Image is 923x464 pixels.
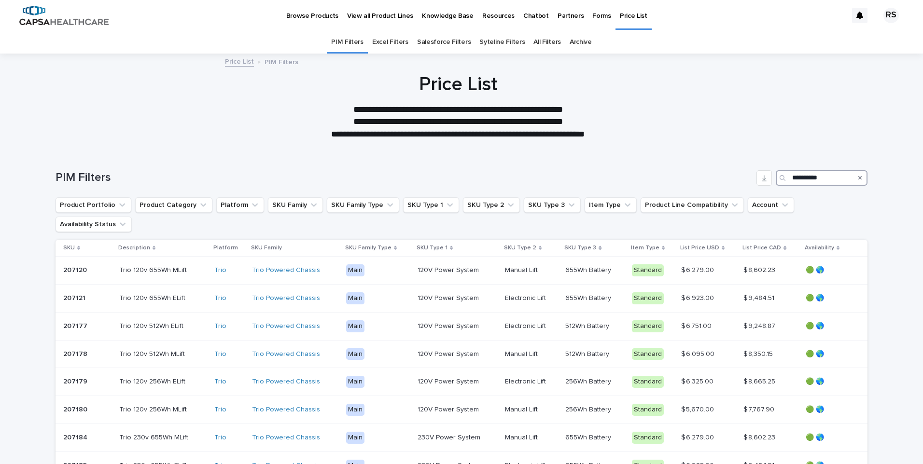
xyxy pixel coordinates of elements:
div: Standard [632,432,664,444]
p: Manual Lift [505,404,540,414]
button: Product Portfolio [56,197,131,213]
p: $ 8,350.15 [743,348,775,358]
tr: 207179207179 Trio 120v 256Wh ELiftTrio 120v 256Wh ELift Trio Trio Powered Chassis Main120V Power ... [56,368,868,396]
p: Manual Lift [505,432,540,442]
div: Main [346,264,364,276]
p: Trio 230v 655Wh MLift [119,432,190,442]
p: 120V Power System [418,264,481,274]
p: $ 7,767.90 [743,404,776,414]
tr: 207180207180 Trio 120v 256Wh MLiftTrio 120v 256Wh MLift Trio Trio Powered Chassis Main120V Power ... [56,396,868,424]
a: Archive [570,31,592,54]
div: Main [346,376,364,388]
p: 655Wh Battery [565,432,613,442]
a: Excel Filters [372,31,408,54]
a: Trio [214,322,226,330]
p: 655Wh Battery [565,292,613,302]
a: Trio Powered Chassis [252,406,320,414]
tr: 207121207121 Trio 120v 655Wh ELiftTrio 120v 655Wh ELift Trio Trio Powered Chassis Main120V Power ... [56,284,868,312]
p: Description [118,243,150,253]
button: Availability Status [56,217,132,232]
a: Trio [214,266,226,274]
p: Manual Lift [505,348,540,358]
p: 120V Power System [418,292,481,302]
img: B5p4sRfuTuC72oLToeu7 [19,6,109,25]
div: Standard [632,404,664,416]
p: Electronic Lift [505,320,548,330]
a: Price List [225,55,254,67]
tr: 207184207184 Trio 230v 655Wh MLiftTrio 230v 655Wh MLift Trio Trio Powered Chassis Main230V Power ... [56,423,868,451]
div: Main [346,432,364,444]
div: Standard [632,264,664,276]
p: SKU Family Type [345,243,392,253]
a: Trio [214,378,226,386]
p: 655Wh Battery [565,264,613,274]
p: 256Wh Battery [565,404,613,414]
button: SKU Type 1 [403,197,459,213]
div: Standard [632,376,664,388]
div: RS [883,8,899,23]
p: Trio 120v 256Wh MLift [119,404,189,414]
p: 🟢 🌎 [806,406,853,414]
p: SKU Type 3 [564,243,596,253]
div: Standard [632,320,664,332]
p: Electronic Lift [505,376,548,386]
a: PIM Filters [331,31,364,54]
button: SKU Type 3 [524,197,581,213]
p: $ 6,095.00 [681,348,716,358]
p: Trio 120v 512Wh MLift [119,348,187,358]
p: $ 8,665.25 [743,376,777,386]
p: 207184 [63,432,89,442]
button: Account [748,197,794,213]
p: $ 9,484.51 [743,292,776,302]
p: $ 6,279.00 [681,432,716,442]
p: $ 8,602.23 [743,264,777,274]
div: Main [346,320,364,332]
p: $ 5,670.00 [681,404,716,414]
p: 120V Power System [418,404,481,414]
p: Availability [805,243,834,253]
a: Trio [214,350,226,358]
tr: 207120207120 Trio 120v 655Wh MLiftTrio 120v 655Wh MLift Trio Trio Powered Chassis Main120V Power ... [56,257,868,285]
button: SKU Family Type [327,197,399,213]
a: Trio Powered Chassis [252,434,320,442]
p: Trio 120v 512Wh ELift [119,320,185,330]
p: 🟢 🌎 [806,378,853,386]
p: 🟢 🌎 [806,434,853,442]
p: 207180 [63,404,89,414]
button: Platform [216,197,264,213]
p: 512Wh Battery [565,320,611,330]
p: Platform [213,243,238,253]
h1: PIM Filters [56,171,753,185]
p: SKU Type 1 [417,243,448,253]
p: 120V Power System [418,320,481,330]
a: Syteline Filters [479,31,525,54]
p: $ 9,248.87 [743,320,777,330]
a: All Filters [533,31,561,54]
p: Trio 120v 655Wh ELift [119,292,187,302]
a: Salesforce Filters [417,31,471,54]
div: Standard [632,348,664,360]
p: Trio 120v 655Wh MLift [119,264,189,274]
div: Main [346,404,364,416]
input: Search [776,170,867,186]
a: Trio Powered Chassis [252,350,320,358]
p: PIM Filters [265,56,298,67]
p: 207179 [63,376,89,386]
p: 120V Power System [418,348,481,358]
p: 207178 [63,348,89,358]
a: Trio [214,294,226,302]
p: 256Wh Battery [565,376,613,386]
tr: 207178207178 Trio 120v 512Wh MLiftTrio 120v 512Wh MLift Trio Trio Powered Chassis Main120V Power ... [56,340,868,368]
tr: 207177207177 Trio 120v 512Wh ELiftTrio 120v 512Wh ELift Trio Trio Powered Chassis Main120V Power ... [56,312,868,340]
p: $ 6,279.00 [681,264,716,274]
a: Trio Powered Chassis [252,378,320,386]
p: 207120 [63,264,89,274]
button: Product Category [135,197,212,213]
p: List Price CAD [742,243,781,253]
div: Main [346,348,364,360]
p: 🟢 🌎 [806,350,853,358]
p: Trio 120v 256Wh ELift [119,376,187,386]
p: SKU Type 2 [504,243,536,253]
p: $ 6,923.00 [681,292,716,302]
